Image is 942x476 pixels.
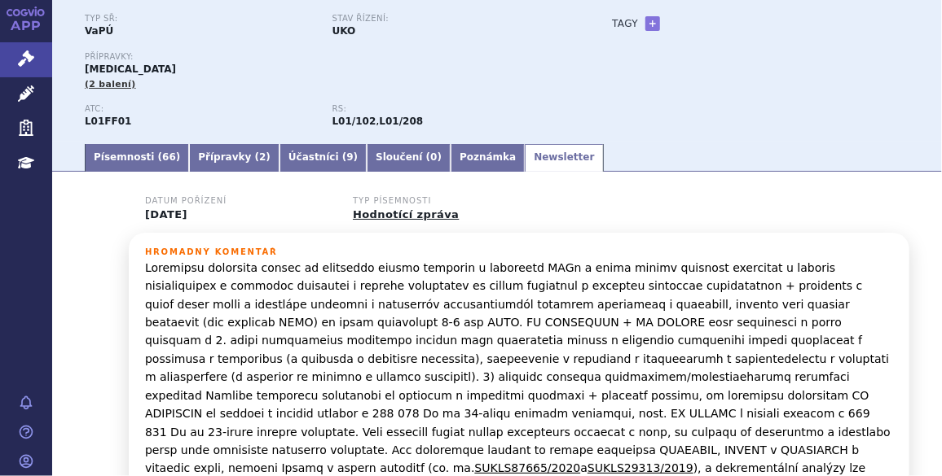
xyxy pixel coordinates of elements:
a: Přípravky (2) [189,144,280,172]
h3: Hromadný komentář [145,247,893,257]
a: Písemnosti (66) [85,144,189,172]
p: Typ SŘ: [85,14,316,24]
span: [MEDICAL_DATA] [85,63,176,75]
span: 66 [162,151,176,163]
p: Stav řízení: [332,14,564,24]
h3: Datum pořízení [145,196,332,206]
a: Sloučení (0) [367,144,451,172]
h3: Typ písemnosti [353,196,540,206]
span: (2 balení) [85,79,136,90]
strong: nivolumab [332,116,376,127]
div: , [332,104,580,129]
strong: VaPÚ [85,25,113,37]
a: Poznámka [451,144,525,172]
a: Účastníci (9) [280,144,367,172]
p: ATC: [85,104,316,114]
strong: NIVOLUMAB [85,116,131,127]
p: Přípravky: [85,52,579,62]
h3: Tagy [612,14,638,33]
strong: UKO [332,25,356,37]
a: + [645,16,660,31]
a: Hodnotící zpráva [353,208,459,221]
strong: nivolumab k léčbě metastazujícího kolorektálního karcinomu [380,116,424,127]
a: Newsletter [525,144,603,172]
p: RS: [332,104,564,114]
p: [DATE] [145,208,332,221]
a: SUKLS29313/2019 [588,461,693,474]
span: 0 [430,151,437,163]
span: 9 [346,151,353,163]
span: 2 [259,151,266,163]
a: SUKLS87665/2020 [475,461,581,474]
